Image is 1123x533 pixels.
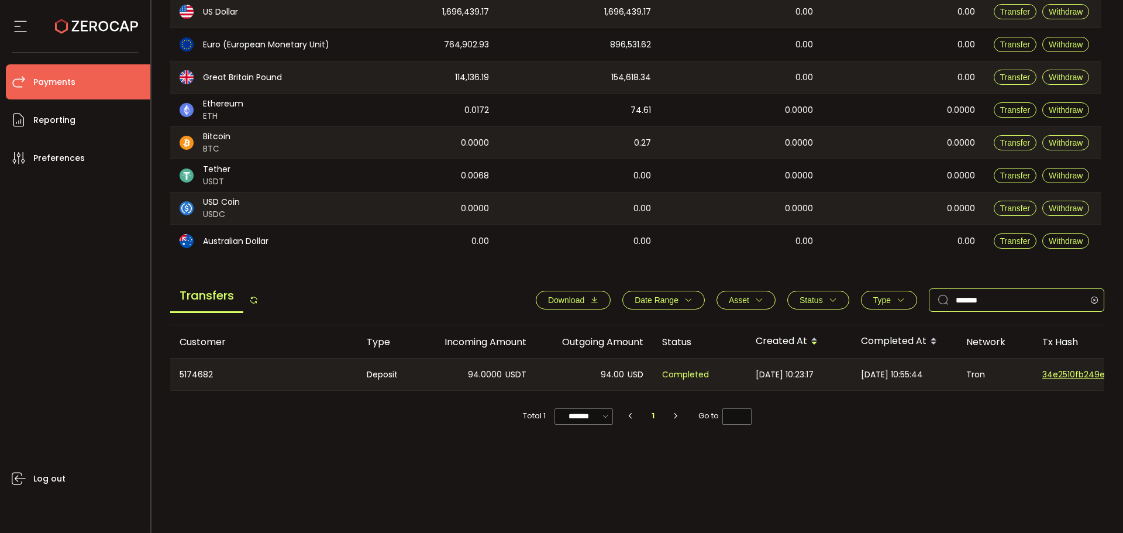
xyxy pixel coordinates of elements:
button: Transfer [994,135,1037,150]
span: Asset [729,295,749,305]
div: Deposit [357,359,419,390]
span: Log out [33,470,66,487]
span: Great Britain Pound [203,71,282,84]
span: 0.0000 [947,169,975,183]
span: 0.00 [795,71,813,84]
span: [DATE] 10:55:44 [861,368,923,381]
button: Withdraw [1042,233,1089,249]
span: Date Range [635,295,678,305]
button: Withdraw [1042,37,1089,52]
img: btc_portfolio.svg [180,136,194,150]
button: Transfer [994,168,1037,183]
span: 0.00 [633,169,651,183]
span: 0.0000 [947,136,975,150]
span: Ethereum [203,98,243,110]
span: 74.61 [631,104,651,117]
span: 1,696,439.17 [442,5,489,19]
button: Withdraw [1042,102,1089,118]
span: 0.0000 [947,104,975,117]
span: 0.00 [957,38,975,51]
span: Transfer [1000,236,1031,246]
button: Transfer [994,70,1037,85]
span: Transfer [1000,171,1031,180]
button: Transfer [994,4,1037,19]
span: 114,136.19 [455,71,489,84]
span: Withdraw [1049,7,1083,16]
span: Download [548,295,584,305]
span: Reporting [33,112,75,129]
span: 94.00 [601,368,624,381]
span: 154,618.34 [611,71,651,84]
span: Preferences [33,150,85,167]
span: Go to [698,408,752,424]
button: Date Range [622,291,705,310]
span: Transfer [1000,204,1031,213]
span: 764,902.93 [444,38,489,51]
button: Withdraw [1042,70,1089,85]
span: 94.0000 [468,368,502,381]
span: 0.0000 [461,202,489,215]
div: Created At [746,332,852,352]
span: 0.0000 [785,202,813,215]
div: Completed At [852,332,957,352]
span: USDC [203,208,240,221]
span: 0.00 [795,38,813,51]
span: 0.00 [957,235,975,248]
div: Chat Widget [1065,477,1123,533]
button: Transfer [994,201,1037,216]
button: Withdraw [1042,201,1089,216]
span: Withdraw [1049,40,1083,49]
button: Transfer [994,102,1037,118]
span: US Dollar [203,6,238,18]
span: Tether [203,163,230,176]
button: Download [536,291,611,310]
div: Type [357,335,419,349]
button: Asset [716,291,776,310]
span: Withdraw [1049,171,1083,180]
span: BTC [203,143,230,155]
span: Completed [662,368,709,381]
span: Transfer [1000,40,1031,49]
span: 0.0000 [461,136,489,150]
span: Total 1 [523,408,546,424]
button: Type [861,291,917,310]
span: 0.0068 [461,169,489,183]
span: Transfers [170,280,243,313]
button: Withdraw [1042,168,1089,183]
span: USD Coin [203,196,240,208]
span: 0.00 [795,5,813,19]
span: Withdraw [1049,236,1083,246]
span: USD [628,368,643,381]
span: 0.00 [957,71,975,84]
span: ETH [203,110,243,122]
span: Euro (European Monetary Unit) [203,39,329,51]
span: Transfer [1000,105,1031,115]
img: eth_portfolio.svg [180,103,194,117]
img: usd_portfolio.svg [180,5,194,19]
span: 0.0172 [464,104,489,117]
span: Bitcoin [203,130,230,143]
span: Type [873,295,891,305]
span: Withdraw [1049,204,1083,213]
div: 5174682 [170,359,357,390]
span: Payments [33,74,75,91]
span: 0.00 [633,202,651,215]
div: Tron [957,359,1033,390]
span: 0.0000 [947,202,975,215]
span: Transfer [1000,7,1031,16]
span: Australian Dollar [203,235,268,247]
span: 0.0000 [785,136,813,150]
span: USDT [203,176,230,188]
img: eur_portfolio.svg [180,37,194,51]
span: Withdraw [1049,105,1083,115]
div: Outgoing Amount [536,335,653,349]
span: 896,531.62 [610,38,651,51]
div: Status [653,335,746,349]
div: Network [957,335,1033,349]
span: Withdraw [1049,138,1083,147]
span: 0.00 [633,235,651,248]
img: gbp_portfolio.svg [180,70,194,84]
button: Status [787,291,849,310]
img: usdt_portfolio.svg [180,169,194,183]
span: 0.0000 [785,104,813,117]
